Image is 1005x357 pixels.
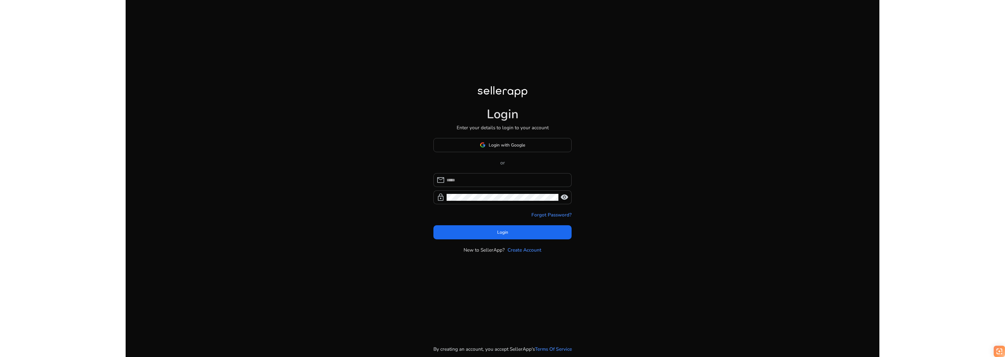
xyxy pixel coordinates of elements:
a: Create Account [508,246,541,253]
span: lock [437,193,445,201]
span: visibility [560,193,568,201]
span: Login [497,229,508,236]
button: Login with Google [433,138,572,152]
span: mail [437,176,445,184]
button: Login [433,225,572,239]
p: Enter your details to login to your account [457,124,549,131]
p: or [433,159,572,166]
p: New to SellerApp? [464,246,505,253]
span: Login with Google [489,142,525,148]
img: google-logo.svg [480,142,486,148]
a: Terms Of Service [535,345,572,353]
a: Forgot Password? [531,211,572,218]
h1: Login [487,107,519,122]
